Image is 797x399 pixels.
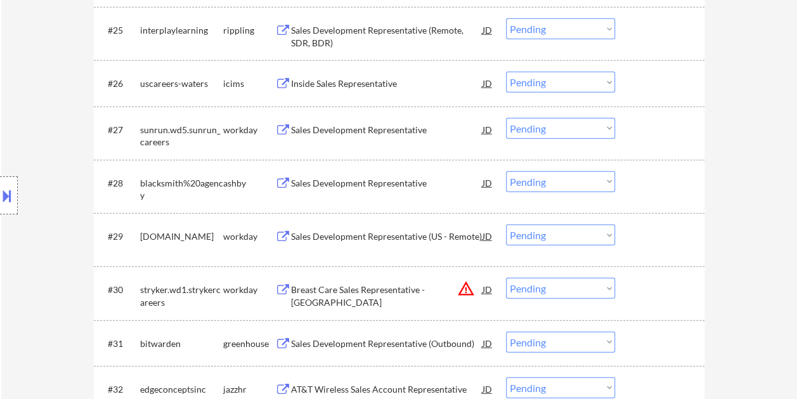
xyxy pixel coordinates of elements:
div: workday [223,124,275,136]
div: jazzhr [223,383,275,396]
div: greenhouse [223,337,275,350]
div: #25 [108,24,130,37]
div: interplaylearning [140,24,223,37]
div: AT&T Wireless Sales Account Representative [291,383,483,396]
div: Sales Development Representative (Remote, SDR, BDR) [291,24,483,49]
div: #32 [108,383,130,396]
div: JD [481,332,494,355]
div: rippling [223,24,275,37]
div: JD [481,18,494,41]
div: Sales Development Representative [291,177,483,190]
div: JD [481,171,494,194]
div: #31 [108,337,130,350]
div: Sales Development Representative [291,124,483,136]
div: workday [223,284,275,296]
div: Sales Development Representative (US - Remote) [291,230,483,243]
div: workday [223,230,275,243]
div: Breast Care Sales Representative - [GEOGRAPHIC_DATA] [291,284,483,308]
div: JD [481,72,494,95]
button: warning_amber [457,280,475,298]
div: Sales Development Representative (Outbound) [291,337,483,350]
div: bitwarden [140,337,223,350]
div: ashby [223,177,275,190]
div: JD [481,118,494,141]
div: JD [481,278,494,301]
div: JD [481,225,494,247]
div: Inside Sales Representative [291,77,483,90]
div: icims [223,77,275,90]
div: edgeconceptsinc [140,383,223,396]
